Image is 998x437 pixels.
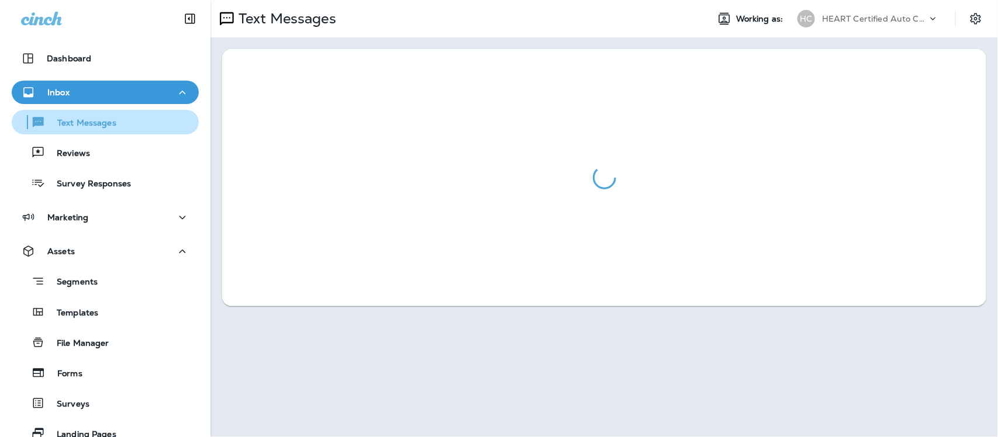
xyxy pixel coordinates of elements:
[12,47,199,70] button: Dashboard
[822,14,927,23] p: HEART Certified Auto Care
[45,338,109,349] p: File Manager
[45,308,98,319] p: Templates
[12,240,199,263] button: Assets
[12,171,199,195] button: Survey Responses
[965,8,986,29] button: Settings
[45,179,131,190] p: Survey Responses
[12,140,199,165] button: Reviews
[174,7,206,30] button: Collapse Sidebar
[47,54,91,63] p: Dashboard
[12,206,199,229] button: Marketing
[12,360,199,385] button: Forms
[46,118,116,129] p: Text Messages
[46,369,82,380] p: Forms
[47,247,75,256] p: Assets
[797,10,815,27] div: HC
[47,88,70,97] p: Inbox
[12,300,199,324] button: Templates
[12,391,199,415] button: Surveys
[736,14,786,24] span: Working as:
[45,399,89,410] p: Surveys
[12,330,199,355] button: File Manager
[12,81,199,104] button: Inbox
[12,269,199,294] button: Segments
[12,110,199,134] button: Text Messages
[45,277,98,289] p: Segments
[45,148,90,159] p: Reviews
[234,10,336,27] p: Text Messages
[47,213,88,222] p: Marketing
